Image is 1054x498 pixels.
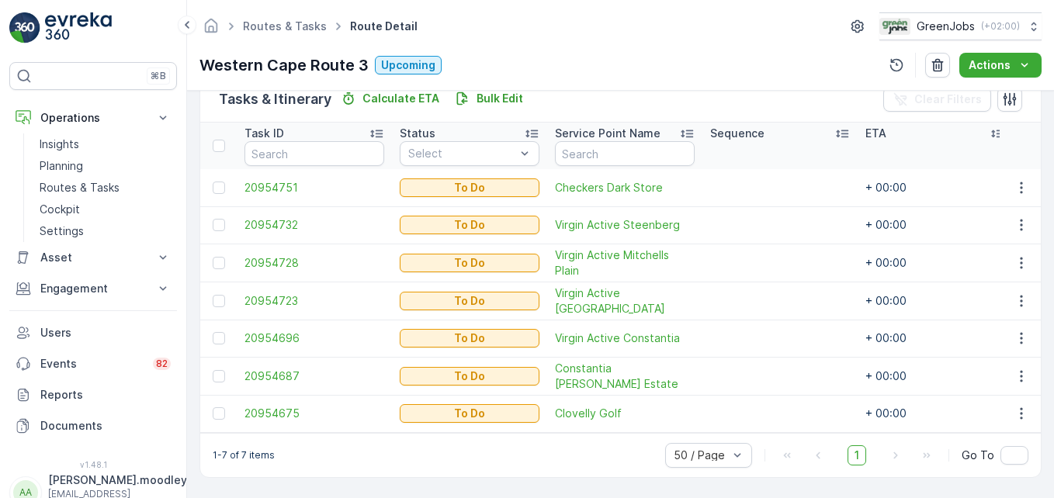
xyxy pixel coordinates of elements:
[400,254,539,272] button: To Do
[858,282,1013,320] td: + 00:00
[555,247,695,278] a: Virgin Active Mitchells Plain
[9,273,177,304] button: Engagement
[40,250,146,265] p: Asset
[243,19,327,33] a: Routes & Tasks
[244,368,384,384] a: 20954687
[9,317,177,348] a: Users
[40,281,146,296] p: Engagement
[858,357,1013,395] td: + 00:00
[45,12,112,43] img: logo_light-DOdMpM7g.png
[555,361,695,392] span: Constantia [PERSON_NAME] Estate
[213,182,225,194] div: Toggle Row Selected
[555,180,695,195] a: Checkers Dark Store
[555,406,695,421] a: Clovelly Golf
[454,180,485,195] p: To Do
[454,368,485,384] p: To Do
[9,348,177,379] a: Events82
[9,242,177,273] button: Asset
[400,216,539,234] button: To Do
[9,102,177,133] button: Operations
[33,220,177,242] a: Settings
[400,404,539,423] button: To Do
[40,180,120,195] p: Routes & Tasks
[40,158,83,174] p: Planning
[917,19,975,34] p: GreenJobs
[213,449,275,462] p: 1-7 of 7 items
[555,361,695,392] a: Constantia Glen Estate
[555,285,695,316] a: Virgin Active Sun Valley
[40,356,144,372] p: Events
[33,177,177,199] a: Routes & Tasks
[879,12,1042,40] button: GreenJobs(+02:00)
[381,57,435,73] p: Upcoming
[375,56,442,74] button: Upcoming
[213,370,225,382] div: Toggle Row Selected
[555,285,695,316] span: Virgin Active [GEOGRAPHIC_DATA]
[858,320,1013,357] td: + 00:00
[40,418,171,434] p: Documents
[555,330,695,346] a: Virgin Active Constantia
[477,91,523,106] p: Bulk Edit
[962,448,994,463] span: Go To
[33,155,177,177] a: Planning
[400,292,539,310] button: To Do
[203,23,220,36] a: Homepage
[362,91,439,106] p: Calculate ETA
[400,126,435,141] p: Status
[914,92,982,107] p: Clear Filters
[40,223,84,239] p: Settings
[981,20,1020,33] p: ( +02:00 )
[40,325,171,341] p: Users
[969,57,1011,73] p: Actions
[244,406,384,421] a: 20954675
[347,19,421,34] span: Route Detail
[555,217,695,233] a: Virgin Active Steenberg
[213,219,225,231] div: Toggle Row Selected
[454,330,485,346] p: To Do
[858,244,1013,282] td: + 00:00
[865,126,886,141] p: ETA
[449,89,529,108] button: Bulk Edit
[40,387,171,403] p: Reports
[244,126,284,141] p: Task ID
[879,18,910,35] img: Green_Jobs_Logo.png
[244,217,384,233] a: 20954732
[199,54,369,77] p: Western Cape Route 3
[555,126,660,141] p: Service Point Name
[9,379,177,410] a: Reports
[400,178,539,197] button: To Do
[883,87,991,112] button: Clear Filters
[9,12,40,43] img: logo
[454,255,485,271] p: To Do
[40,110,146,126] p: Operations
[213,257,225,269] div: Toggle Row Selected
[858,395,1013,432] td: + 00:00
[959,53,1042,78] button: Actions
[9,410,177,441] a: Documents
[454,293,485,309] p: To Do
[40,202,80,217] p: Cockpit
[244,293,384,309] a: 20954723
[454,217,485,233] p: To Do
[555,141,695,166] input: Search
[213,407,225,420] div: Toggle Row Selected
[219,88,331,110] p: Tasks & Itinerary
[858,169,1013,206] td: + 00:00
[244,330,384,346] a: 20954696
[213,332,225,344] div: Toggle Row Selected
[244,180,384,195] a: 20954751
[33,133,177,155] a: Insights
[244,255,384,271] a: 20954728
[48,472,187,488] p: [PERSON_NAME].moodley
